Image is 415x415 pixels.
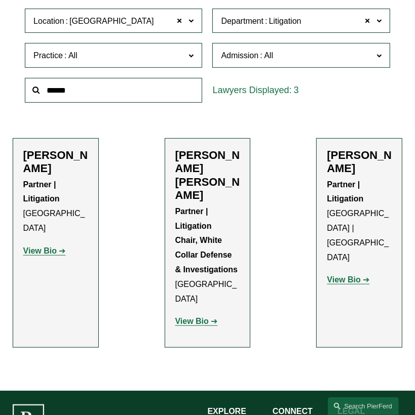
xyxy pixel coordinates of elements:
strong: View Bio [23,246,57,255]
h2: [PERSON_NAME] [327,149,392,176]
strong: Partner | Litigation Chair, White Collar Defense & Investigations [175,207,238,274]
span: Department [221,17,263,25]
h2: [PERSON_NAME] [23,149,88,176]
span: Location [33,17,64,25]
a: View Bio [23,246,66,255]
span: Admission [221,51,258,60]
strong: Partner | Litigation [23,180,60,203]
strong: Partner | Litigation [327,180,363,203]
p: [GEOGRAPHIC_DATA] | [GEOGRAPHIC_DATA] [327,178,392,265]
a: Search this site [328,397,399,415]
a: View Bio [175,317,218,325]
span: [GEOGRAPHIC_DATA] [69,15,154,28]
a: View Bio [327,275,369,284]
h2: [PERSON_NAME] [PERSON_NAME] [175,149,240,202]
p: [GEOGRAPHIC_DATA] [175,204,240,307]
span: 3 [294,85,299,95]
span: Practice [33,51,63,60]
span: Litigation [269,15,301,28]
strong: View Bio [175,317,209,325]
strong: View Bio [327,275,360,284]
p: [GEOGRAPHIC_DATA] [23,178,88,236]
